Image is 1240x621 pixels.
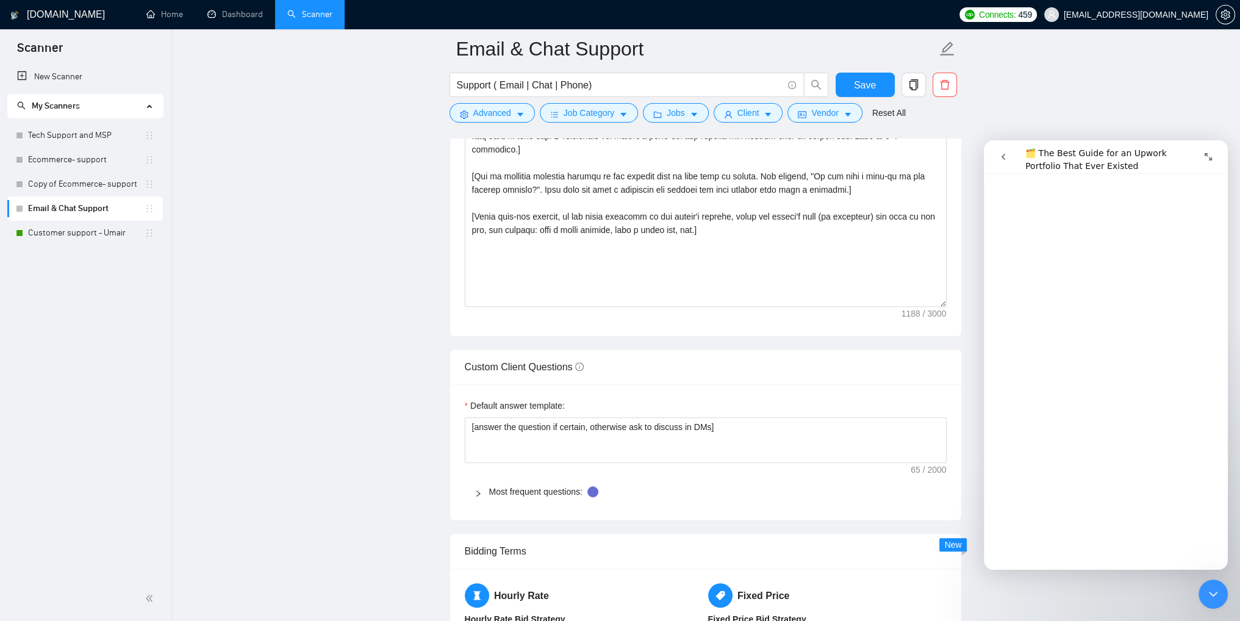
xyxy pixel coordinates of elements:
[7,39,73,65] span: Scanner
[287,9,332,20] a: searchScanner
[805,79,828,90] span: search
[933,73,957,97] button: delete
[690,110,698,119] span: caret-down
[146,9,183,20] a: homeHome
[145,228,154,238] span: holder
[465,362,584,372] span: Custom Client Questions
[460,110,468,119] span: setting
[764,110,772,119] span: caret-down
[1047,10,1056,19] span: user
[28,196,145,221] a: Email & Chat Support
[32,101,80,111] span: My Scanners
[10,5,19,25] img: logo
[1018,8,1031,21] span: 459
[939,41,955,57] span: edit
[811,106,838,120] span: Vendor
[7,196,163,221] li: Email & Chat Support
[516,110,525,119] span: caret-down
[564,106,614,120] span: Job Category
[475,490,482,497] span: right
[465,417,947,464] textarea: Default answer template:
[465,399,565,412] label: Default answer template:
[737,106,759,120] span: Client
[965,10,975,20] img: upwork-logo.png
[17,65,153,89] a: New Scanner
[28,148,145,172] a: Ecommerce- support
[798,110,806,119] span: idcard
[489,487,582,497] a: Most frequent questions:
[788,81,796,89] span: info-circle
[7,221,163,245] li: Customer support - Umair
[619,110,628,119] span: caret-down
[450,103,535,123] button: settingAdvancedcaret-down
[1199,580,1228,609] iframe: Intercom live chat
[1216,5,1235,24] button: setting
[7,65,163,89] li: New Scanner
[145,179,154,189] span: holder
[667,106,685,120] span: Jobs
[17,101,26,110] span: search
[7,123,163,148] li: Tech Support and MSP
[575,362,584,371] span: info-circle
[944,540,961,550] span: New
[456,34,937,64] input: Scanner name...
[653,110,662,119] span: folder
[979,8,1016,21] span: Connects:
[457,77,783,93] input: Search Freelance Jobs...
[714,103,783,123] button: userClientcaret-down
[872,106,906,120] a: Reset All
[587,486,598,497] div: Tooltip anchor
[854,77,876,93] span: Save
[465,478,947,506] div: Most frequent questions:
[933,79,956,90] span: delete
[145,155,154,165] span: holder
[465,583,489,608] span: hourglass
[787,103,862,123] button: idcardVendorcaret-down
[708,583,733,608] span: tag
[28,172,145,196] a: Copy of Ecommerce- support
[902,79,925,90] span: copy
[844,110,852,119] span: caret-down
[28,221,145,245] a: Customer support - Umair
[473,106,511,120] span: Advanced
[708,583,947,608] h5: Fixed Price
[1216,10,1235,20] a: setting
[7,172,163,196] li: Copy of Ecommerce- support
[207,9,263,20] a: dashboardDashboard
[643,103,709,123] button: folderJobscaret-down
[465,32,947,307] textarea: Cover letter template:
[465,534,947,569] div: Bidding Terms
[984,140,1228,570] iframe: Intercom live chat
[724,110,733,119] span: user
[465,583,703,608] h5: Hourly Rate
[901,73,926,97] button: copy
[17,101,80,111] span: My Scanners
[836,73,895,97] button: Save
[28,123,145,148] a: Tech Support and MSP
[540,103,638,123] button: barsJob Categorycaret-down
[145,592,157,605] span: double-left
[7,148,163,172] li: Ecommerce- support
[550,110,559,119] span: bars
[145,204,154,214] span: holder
[145,131,154,140] span: holder
[804,73,828,97] button: search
